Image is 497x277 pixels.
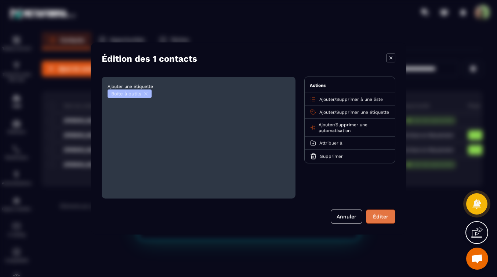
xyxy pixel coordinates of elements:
span: Supprimer une automatisation [319,122,367,133]
div: Ouvrir le chat [466,248,488,270]
span: Ajouter [319,97,334,102]
span: Actions [310,83,326,88]
button: Éditer [366,210,395,224]
span: Ajouter [319,110,334,115]
h4: Édition des 1 contacts [102,54,197,64]
span: Supprimer [320,154,343,159]
span: Boite à outils [111,91,141,97]
button: Annuler [331,210,362,224]
span: Supprimer à une liste [336,97,383,102]
p: / [319,97,383,102]
span: Ajouter [319,122,334,127]
p: / [319,109,389,115]
span: Supprimer une étiquette [336,110,389,115]
span: Attribuer à [319,141,342,146]
span: Ajouter une étiquette [108,84,153,89]
p: / [319,122,390,134]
